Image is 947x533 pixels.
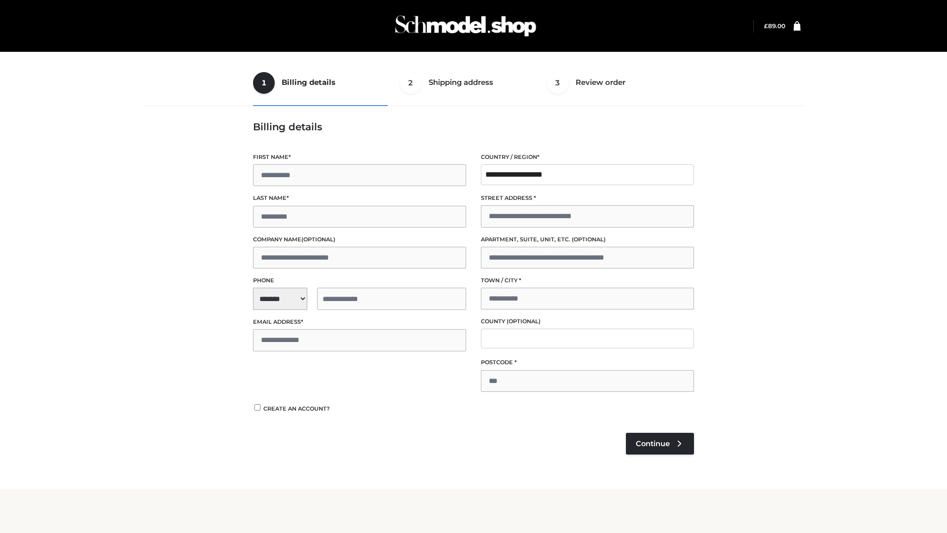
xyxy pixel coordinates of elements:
[481,358,694,367] label: Postcode
[253,193,466,203] label: Last name
[253,317,466,327] label: Email address
[253,235,466,244] label: Company name
[764,22,768,30] span: £
[253,404,262,411] input: Create an account?
[764,22,785,30] a: £89.00
[253,276,466,285] label: Phone
[263,405,330,412] span: Create an account?
[481,276,694,285] label: Town / City
[507,318,541,325] span: (optional)
[392,6,540,45] img: Schmodel Admin 964
[572,236,606,243] span: (optional)
[481,317,694,326] label: County
[481,152,694,162] label: Country / Region
[481,193,694,203] label: Street address
[636,439,670,448] span: Continue
[253,152,466,162] label: First name
[626,433,694,455] a: Continue
[764,22,785,30] bdi: 89.00
[253,121,694,133] h3: Billing details
[481,235,694,244] label: Apartment, suite, unit, etc.
[301,236,335,243] span: (optional)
